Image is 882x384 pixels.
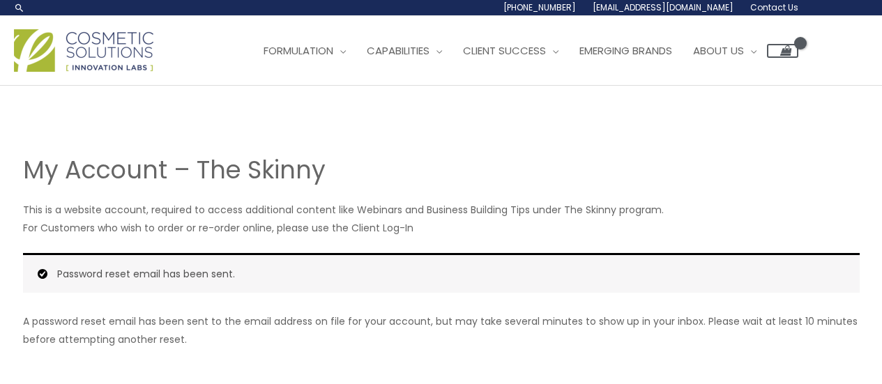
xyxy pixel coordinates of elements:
a: About Us [683,30,767,72]
span: [EMAIL_ADDRESS][DOMAIN_NAME] [593,1,733,13]
p: A password reset email has been sent to the email address on file for your account, but may take ... [23,312,860,348]
span: Client Success [463,43,546,58]
a: Emerging Brands [569,30,683,72]
span: About Us [693,43,744,58]
img: Cosmetic Solutions Logo [14,29,153,72]
span: Formulation [264,43,333,58]
a: Capabilities [356,30,453,72]
h1: My Account – The Skinny [23,153,860,187]
span: Emerging Brands [579,43,672,58]
span: Capabilities [367,43,429,58]
div: Password reset email has been sent. [23,253,860,293]
a: Client Success [453,30,569,72]
a: View Shopping Cart, empty [767,44,798,58]
span: [PHONE_NUMBER] [503,1,576,13]
a: Search icon link [14,2,25,13]
p: This is a website account, required to access additional content like Webinars and Business Build... [23,201,860,237]
a: Formulation [253,30,356,72]
span: Contact Us [750,1,798,13]
nav: Site Navigation [243,30,798,72]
